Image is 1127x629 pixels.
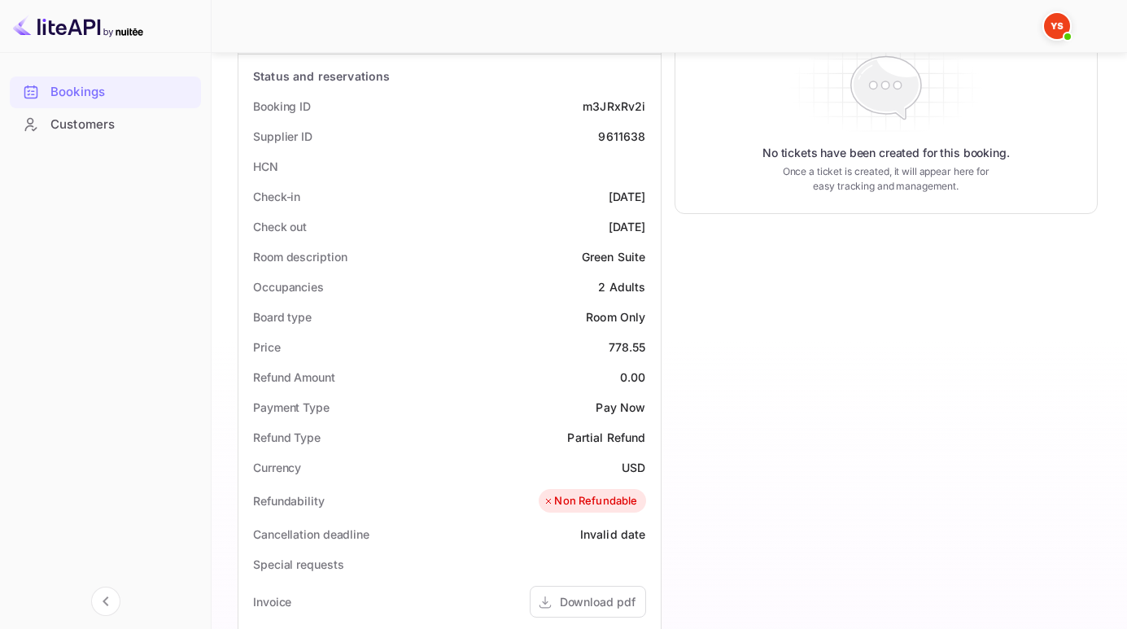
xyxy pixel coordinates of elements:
[582,248,646,265] div: Green Suite
[560,593,636,610] div: Download pdf
[253,158,278,175] div: HCN
[10,76,201,107] a: Bookings
[1044,13,1070,39] img: Yandex Support
[609,339,646,356] div: 778.55
[91,587,120,616] button: Collapse navigation
[13,13,143,39] img: LiteAPI logo
[253,492,325,509] div: Refundability
[10,76,201,108] div: Bookings
[253,248,347,265] div: Room description
[253,278,324,295] div: Occupancies
[253,128,312,145] div: Supplier ID
[596,399,645,416] div: Pay Now
[543,493,637,509] div: Non Refundable
[253,526,369,543] div: Cancellation deadline
[253,459,301,476] div: Currency
[10,109,201,141] div: Customers
[253,218,307,235] div: Check out
[598,278,645,295] div: 2 Adults
[253,369,335,386] div: Refund Amount
[583,98,645,115] div: m3JRxRv2i
[609,188,646,205] div: [DATE]
[762,145,1010,161] p: No tickets have been created for this booking.
[253,556,343,573] div: Special requests
[253,399,330,416] div: Payment Type
[253,429,321,446] div: Refund Type
[253,339,281,356] div: Price
[586,308,645,325] div: Room Only
[622,459,645,476] div: USD
[774,164,998,194] p: Once a ticket is created, it will appear here for easy tracking and management.
[50,116,193,134] div: Customers
[580,526,646,543] div: Invalid date
[620,369,646,386] div: 0.00
[253,98,311,115] div: Booking ID
[253,308,312,325] div: Board type
[253,68,390,85] div: Status and reservations
[598,128,645,145] div: 9611638
[567,429,645,446] div: Partial Refund
[253,188,300,205] div: Check-in
[10,109,201,139] a: Customers
[609,218,646,235] div: [DATE]
[253,593,291,610] div: Invoice
[50,83,193,102] div: Bookings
